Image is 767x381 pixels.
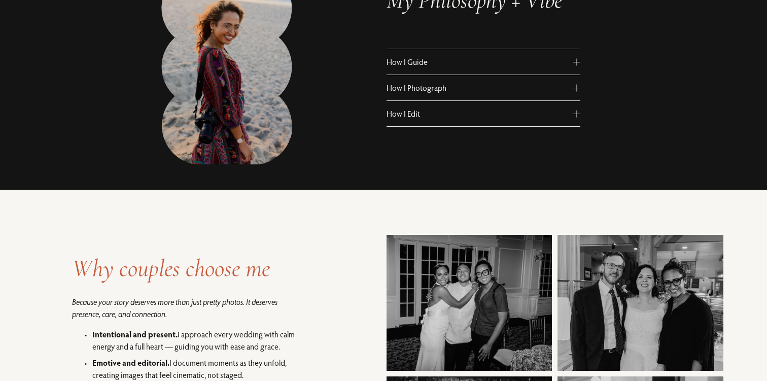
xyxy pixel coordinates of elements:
p: I document moments as they unfold, creating images that feel cinematic, not staged. [92,357,295,381]
em: Because your story deserves more than just pretty photos. It deserves presence, care, and connect... [72,297,279,319]
strong: Emotive and editorial. [92,357,169,368]
button: How I Edit [387,101,581,126]
em: Why couples choose me [72,254,270,283]
span: How I Guide [387,57,574,67]
p: I approach every wedding with calm energy and a full heart — guiding you with ease and grace. [92,328,295,353]
button: How I Photograph [387,75,581,100]
span: How I Photograph [387,83,574,93]
span: How I Edit [387,109,574,119]
button: How I Guide [387,49,581,75]
strong: Intentional and present. [92,329,178,339]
